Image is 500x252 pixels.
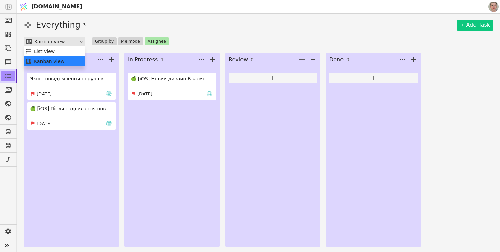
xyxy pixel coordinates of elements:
a: Add Task [457,20,493,31]
div: Kanban view [34,37,79,46]
h3: Done [329,56,344,64]
img: 1560949290925-CROPPED-IMG_0201-2-.jpg [488,2,499,12]
img: Logo [18,0,29,13]
h3: In Progress [128,56,158,64]
span: [DOMAIN_NAME] [31,3,82,11]
h4: 🍏 [iOS] Після надсилання повідомлення його не видно [30,105,112,112]
div: List view [25,46,84,56]
img: ih [207,91,212,96]
p: [DATE] [37,91,52,97]
a: 🍏 [iOS] Після надсилання повідомлення його не видно[DATE]ih [27,102,116,130]
h1: Everything [36,19,80,31]
span: 0 [251,56,254,63]
p: [DATE] [137,91,152,97]
div: Kanban view [25,56,84,66]
h4: 🍏 [iOS] Новий дизайн Взаємодій [131,75,212,82]
img: ih [106,91,112,96]
button: Group by [92,37,117,45]
h3: Review [229,56,248,64]
a: [DOMAIN_NAME] [17,0,86,13]
p: [DATE] [37,120,52,127]
span: 1 [161,56,164,63]
a: 🍏 [iOS] Новий дизайн Взаємодій[DATE]ih [128,73,216,100]
h4: Якщо повідомлення поруч і в один день то мають бути разом [30,75,112,82]
span: 0 [346,56,349,63]
img: ih [106,121,112,126]
button: Me mode [118,37,143,45]
a: Якщо повідомлення поруч і в один день то мають бути разом[DATE]ih [27,73,116,100]
button: Assignee [145,37,169,45]
span: 3 [83,22,86,28]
